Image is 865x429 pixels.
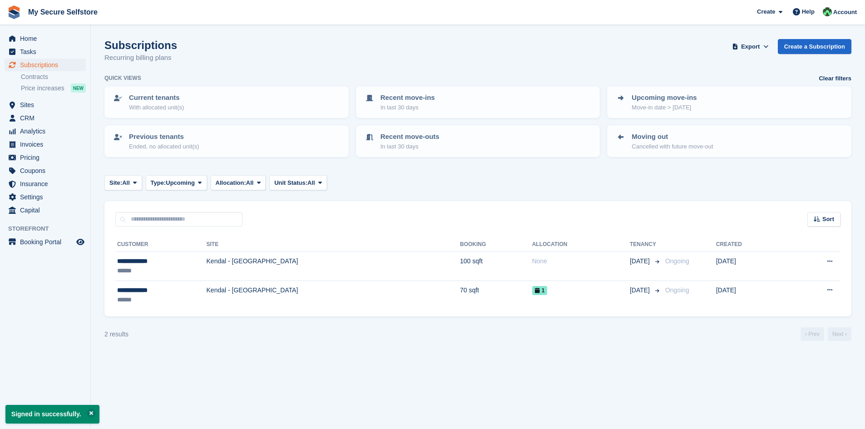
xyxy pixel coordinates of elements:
span: Site: [109,178,122,187]
button: Export [731,39,771,54]
span: [DATE] [630,286,652,295]
th: Customer [115,237,207,252]
div: None [532,256,630,266]
span: Price increases [21,84,64,93]
td: 70 sqft [460,281,532,309]
a: Previous [801,327,824,341]
a: menu [5,178,86,190]
span: Sort [822,215,834,224]
span: All [246,178,254,187]
a: Recent move-outs In last 30 days [357,126,599,156]
a: Current tenants With allocated unit(s) [105,87,348,117]
td: Kendal - [GEOGRAPHIC_DATA] [207,252,460,281]
span: Help [802,7,815,16]
a: Clear filters [819,74,851,83]
a: menu [5,204,86,217]
div: 2 results [104,330,129,339]
a: menu [5,125,86,138]
span: [DATE] [630,256,652,266]
span: 1 [532,286,548,295]
span: Pricing [20,151,74,164]
a: menu [5,45,86,58]
a: Next [828,327,851,341]
span: Allocation: [216,178,246,187]
a: menu [5,236,86,248]
span: Create [757,7,775,16]
p: Upcoming move-ins [632,93,697,103]
a: My Secure Selfstore [25,5,101,20]
button: Type: Upcoming [146,175,207,190]
a: menu [5,32,86,45]
span: Insurance [20,178,74,190]
th: Site [207,237,460,252]
a: Recent move-ins In last 30 days [357,87,599,117]
button: Site: All [104,175,142,190]
p: In last 30 days [381,142,440,151]
span: Invoices [20,138,74,151]
span: Coupons [20,164,74,177]
th: Booking [460,237,532,252]
span: Upcoming [166,178,195,187]
h1: Subscriptions [104,39,177,51]
td: [DATE] [716,281,788,309]
p: Recurring billing plans [104,53,177,63]
span: Export [741,42,760,51]
a: Upcoming move-ins Move-in date > [DATE] [608,87,850,117]
span: Booking Portal [20,236,74,248]
span: Ongoing [665,257,689,265]
img: stora-icon-8386f47178a22dfd0bd8f6a31ec36ba5ce8667c1dd55bd0f319d3a0aa187defe.svg [7,5,21,19]
span: Storefront [8,224,90,233]
span: Type: [151,178,166,187]
a: menu [5,112,86,124]
nav: Page [799,327,853,341]
td: Kendal - [GEOGRAPHIC_DATA] [207,281,460,309]
a: menu [5,99,86,111]
a: menu [5,138,86,151]
a: Create a Subscription [778,39,851,54]
a: menu [5,191,86,203]
p: With allocated unit(s) [129,103,184,112]
a: Moving out Cancelled with future move-out [608,126,850,156]
p: Move-in date > [DATE] [632,103,697,112]
span: Ongoing [665,286,689,294]
button: Unit Status: All [269,175,327,190]
p: Ended, no allocated unit(s) [129,142,199,151]
span: Settings [20,191,74,203]
span: Capital [20,204,74,217]
a: Contracts [21,73,86,81]
p: Previous tenants [129,132,199,142]
div: NEW [71,84,86,93]
span: Account [833,8,857,17]
td: [DATE] [716,252,788,281]
th: Tenancy [630,237,662,252]
td: 100 sqft [460,252,532,281]
span: All [307,178,315,187]
p: Cancelled with future move-out [632,142,713,151]
span: CRM [20,112,74,124]
p: Current tenants [129,93,184,103]
span: Tasks [20,45,74,58]
img: Greg Allsopp [823,7,832,16]
h6: Quick views [104,74,141,82]
span: All [122,178,130,187]
p: Moving out [632,132,713,142]
p: Signed in successfully. [5,405,99,424]
span: Analytics [20,125,74,138]
a: Preview store [75,237,86,247]
span: Unit Status: [274,178,307,187]
span: Subscriptions [20,59,74,71]
button: Allocation: All [211,175,266,190]
span: Home [20,32,74,45]
th: Allocation [532,237,630,252]
a: menu [5,59,86,71]
a: menu [5,151,86,164]
span: Sites [20,99,74,111]
a: Price increases NEW [21,83,86,93]
p: Recent move-ins [381,93,435,103]
th: Created [716,237,788,252]
p: Recent move-outs [381,132,440,142]
p: In last 30 days [381,103,435,112]
a: Previous tenants Ended, no allocated unit(s) [105,126,348,156]
a: menu [5,164,86,177]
